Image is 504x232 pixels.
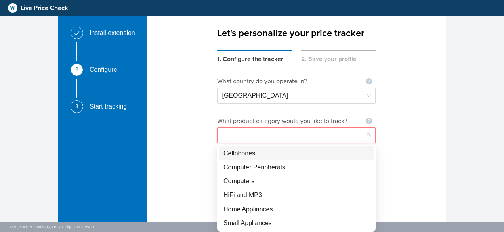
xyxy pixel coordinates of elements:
div: Start tracking [90,100,133,113]
div: Home Appliances [219,202,374,216]
div: Computers [219,174,374,188]
span: check [74,31,80,36]
div: Small Appliances [223,218,369,228]
div: Let's personalize your price tracker [217,14,376,40]
img: logo [8,3,17,13]
div: Configure [90,63,123,76]
div: Computer Peripherals [223,162,369,172]
div: Home Appliances [223,204,369,214]
span: France [222,88,371,103]
div: 2. Save your profile [301,50,376,64]
div: Computer Peripherals [219,160,374,174]
div: Install extension [90,27,141,39]
div: Computers [223,176,369,186]
div: Cellphones [219,146,374,160]
div: Small Appliances [219,216,374,230]
span: 2 [75,67,78,72]
div: Cellphones [223,148,369,158]
div: What product category would you like to track? [217,116,355,126]
span: Live Price Check [21,3,68,13]
span: question-circle [366,118,372,124]
span: question-circle [366,78,372,84]
div: HiFi and MP3 [219,188,374,202]
span: 3 [75,104,78,109]
div: 1. Configure the tracker [217,50,292,64]
div: What country do you operate in? [217,77,316,86]
div: HiFi and MP3 [223,190,369,200]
